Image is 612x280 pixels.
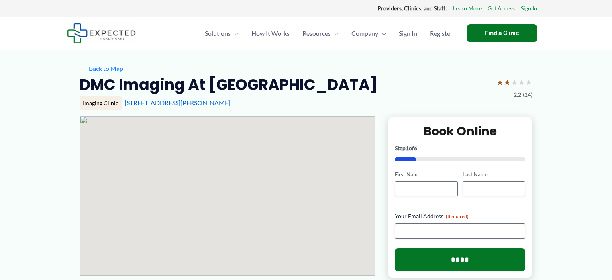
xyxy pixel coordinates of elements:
span: ← [80,65,87,72]
a: CompanyMenu Toggle [345,20,392,47]
a: How It Works [245,20,296,47]
h2: DMC Imaging at [GEOGRAPHIC_DATA] [80,75,378,94]
span: Sign In [399,20,417,47]
span: (Required) [446,213,469,219]
a: Sign In [521,3,537,14]
a: Sign In [392,20,424,47]
a: Register [424,20,459,47]
span: 6 [414,145,417,151]
span: ★ [518,75,525,90]
h2: Book Online [395,123,525,139]
a: ResourcesMenu Toggle [296,20,345,47]
p: Step of [395,145,525,151]
a: [STREET_ADDRESS][PERSON_NAME] [125,99,230,106]
span: Menu Toggle [231,20,239,47]
span: Solutions [205,20,231,47]
span: ★ [511,75,518,90]
a: Get Access [488,3,515,14]
strong: Providers, Clinics, and Staff: [377,5,447,12]
span: ★ [504,75,511,90]
span: Register [430,20,453,47]
label: Last Name [463,171,525,178]
img: Expected Healthcare Logo - side, dark font, small [67,23,136,43]
span: 2.2 [514,90,521,100]
div: Imaging Clinic [80,96,122,110]
span: Resources [302,20,331,47]
span: 1 [406,145,409,151]
label: Your Email Address [395,212,525,220]
span: ★ [525,75,532,90]
span: Menu Toggle [378,20,386,47]
a: Find a Clinic [467,24,537,42]
span: Company [351,20,378,47]
a: SolutionsMenu Toggle [198,20,245,47]
nav: Primary Site Navigation [198,20,459,47]
span: ★ [496,75,504,90]
a: ←Back to Map [80,63,123,74]
span: Menu Toggle [331,20,339,47]
a: Learn More [453,3,482,14]
span: (24) [523,90,532,100]
span: How It Works [251,20,290,47]
label: First Name [395,171,457,178]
